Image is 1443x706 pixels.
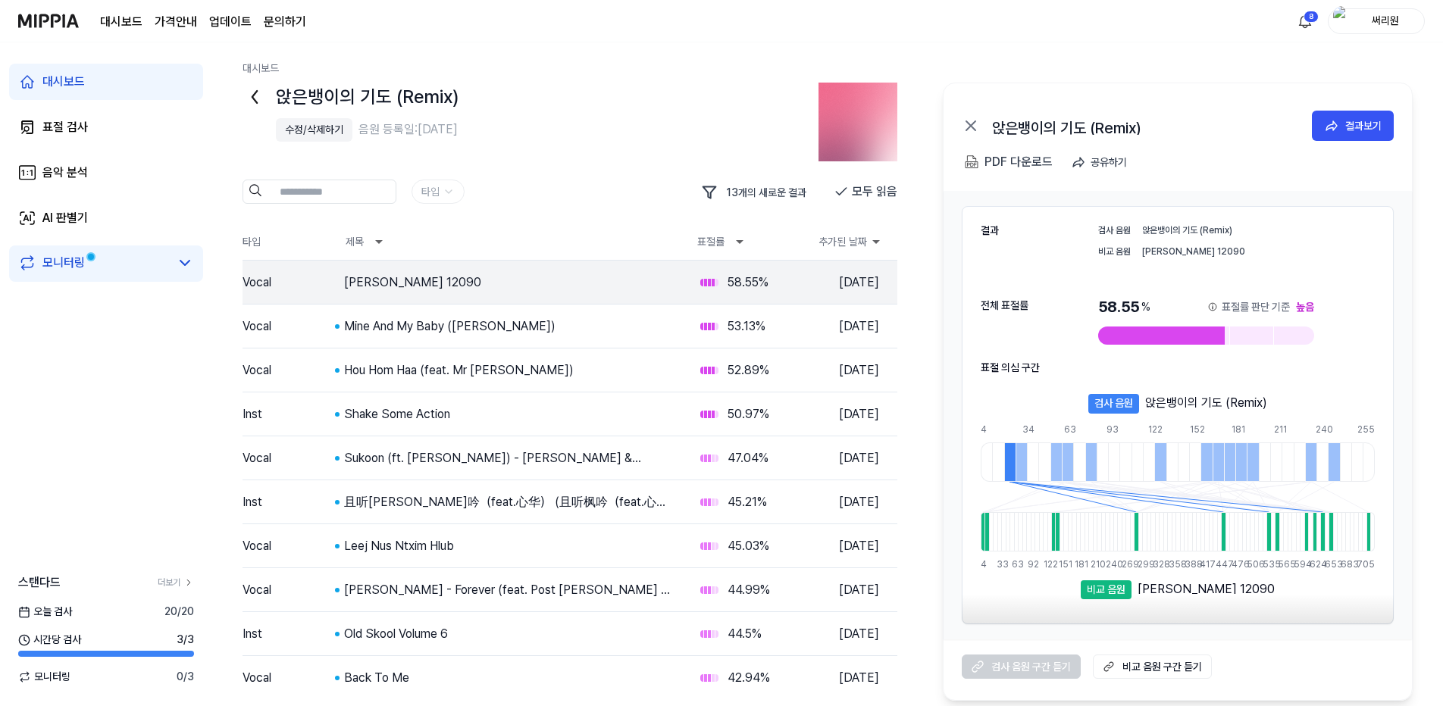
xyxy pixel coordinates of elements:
[344,273,676,292] div: [PERSON_NAME] 12090
[728,669,770,687] div: 42.94 %
[981,360,1040,376] h2: 표절 의심 구간
[9,64,203,100] a: 대시보드
[1059,558,1063,571] div: 151
[981,558,984,571] div: 4
[1075,558,1078,571] div: 181
[1357,558,1375,571] div: 705
[827,305,897,348] td: [DATE]
[1293,9,1317,33] button: 알림8
[1107,423,1118,436] div: 93
[1232,558,1235,571] div: 476
[827,261,897,304] td: [DATE]
[1263,558,1266,571] div: 535
[728,537,769,555] div: 45.03 %
[1357,423,1375,436] div: 255
[276,83,803,111] div: 앉은뱅이의 기도 (Remix)
[728,493,767,511] div: 45.21 %
[1232,423,1243,436] div: 181
[243,481,333,523] td: Inst
[1064,423,1075,436] div: 63
[1148,423,1160,436] div: 122
[333,223,673,260] th: 제목
[243,437,333,480] td: Vocal
[1081,580,1132,600] div: 비교 음원
[827,349,897,392] td: [DATE]
[827,437,897,480] td: [DATE]
[1106,558,1110,571] div: 240
[42,73,85,91] div: 대시보드
[1169,558,1172,571] div: 358
[243,393,333,436] td: Inst
[1207,296,1314,317] button: 표절률 판단 기준높음
[944,191,1412,639] a: 결과검사 음원앉은뱅이의 기도 (Remix)비교 음원[PERSON_NAME] 12090전체 표절률58.55%information표절률 판단 기준높음표절 의심 구간검사 음원앉은뱅...
[1312,111,1394,141] button: 결과보기
[827,613,897,655] td: [DATE]
[344,317,676,336] div: Mine And My Baby ([PERSON_NAME])
[1012,558,1016,571] div: 63
[344,405,676,423] div: Shake Some Action
[1153,558,1157,571] div: 328
[9,200,203,236] a: AI 판별기
[1333,6,1351,36] img: profile
[1088,394,1139,414] div: 검사 음원
[1247,558,1250,571] div: 506
[728,317,765,336] div: 53.13 %
[1190,423,1201,436] div: 152
[1356,12,1415,29] div: 써리원
[728,449,768,467] div: 47.04 %
[1091,154,1127,170] div: 공유하기
[42,164,88,182] div: 음악 분석
[827,657,897,699] td: [DATE]
[1296,296,1314,317] div: 높음
[1294,558,1297,571] div: 594
[1065,147,1139,177] button: 공유하기
[1216,558,1219,571] div: 447
[992,117,1295,135] div: 앉은뱅이의 기도 (Remix)
[1222,296,1290,317] div: 표절률 판단 기준
[1044,558,1047,571] div: 122
[1138,580,1275,594] div: [PERSON_NAME] 12090
[827,525,897,567] td: [DATE]
[344,669,676,687] div: Back To Me
[243,569,333,611] td: Vocal
[18,669,70,685] span: 모니터링
[1328,8,1425,34] button: profile써리원
[1122,558,1125,571] div: 269
[42,118,88,136] div: 표절 검사
[344,361,676,380] div: Hou Hom Haa (feat. Mr [PERSON_NAME])
[1141,296,1150,317] div: %
[243,613,333,655] td: Inst
[243,261,333,304] td: Vocal
[276,118,352,142] button: 수정/삭제하기
[264,13,306,31] a: 문의하기
[997,558,1000,571] div: 33
[1100,659,1118,674] img: external link
[1142,222,1375,237] div: 앉은뱅이의 기도 (Remix)
[344,581,676,599] div: [PERSON_NAME] - Forever (feat. Post [PERSON_NAME] & Clever)(Audio)
[685,223,806,260] th: 표절률
[1296,12,1314,30] img: 알림
[158,576,194,589] a: 더보기
[285,122,343,138] div: 수정/삭제하기
[819,83,897,161] img: thumbnail_240_11.png
[962,147,1056,177] button: PDF 다운로드
[827,569,897,611] td: [DATE]
[9,155,203,191] a: 음악 분석
[243,305,333,348] td: Vocal
[965,155,978,169] img: PDF Download
[1274,423,1285,436] div: 211
[9,109,203,145] a: 표절 검사
[358,120,458,139] div: 음원 등록일: [DATE]
[1022,423,1034,436] div: 34
[18,604,72,620] span: 오늘 검사
[164,604,194,620] span: 20 / 20
[1145,394,1267,412] div: 앉은뱅이의 기도 (Remix)
[177,669,194,685] span: 0 / 3
[1093,654,1212,679] a: 비교 음원 구간 듣기
[1341,558,1344,571] div: 683
[1316,423,1327,436] div: 240
[155,13,197,31] button: 가격안내
[1345,117,1382,134] div: 결과보기
[834,180,897,204] button: 모두 읽음
[728,405,769,423] div: 50.97 %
